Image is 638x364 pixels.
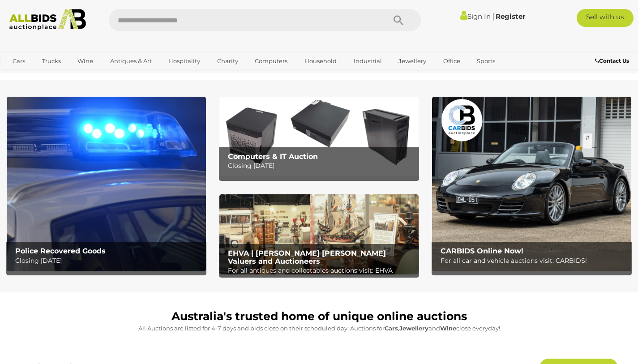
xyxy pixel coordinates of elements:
p: Closing [DATE] [15,255,202,266]
a: Household [299,54,343,69]
a: Register [496,12,525,21]
a: Charity [211,54,244,69]
p: For all antiques and collectables auctions visit: EHVA [228,265,415,276]
a: Sell with us [577,9,634,27]
img: Police Recovered Goods [7,97,206,271]
b: EHVA | [PERSON_NAME] [PERSON_NAME] Valuers and Auctioneers [228,249,386,266]
img: Allbids.com.au [5,9,90,30]
a: [GEOGRAPHIC_DATA] [7,69,82,83]
b: Police Recovered Goods [15,247,106,255]
a: Wine [72,54,99,69]
a: Trucks [36,54,67,69]
a: Computers & IT Auction Computers & IT Auction Closing [DATE] [219,97,419,176]
a: Hospitality [163,54,206,69]
h1: Australia's trusted home of unique online auctions [11,310,627,323]
img: Computers & IT Auction [219,97,419,176]
a: Cars [7,54,31,69]
b: CARBIDS Online Now! [441,247,523,255]
img: CARBIDS Online Now! [432,97,631,271]
a: Industrial [348,54,388,69]
a: Computers [249,54,293,69]
a: Sign In [460,12,491,21]
strong: Wine [440,325,456,332]
p: For all car and vehicle auctions visit: CARBIDS! [441,255,627,266]
a: Police Recovered Goods Police Recovered Goods Closing [DATE] [7,97,206,271]
b: Contact Us [595,57,629,64]
span: | [492,11,494,21]
img: EHVA | Evans Hastings Valuers and Auctioneers [219,194,419,274]
a: Sports [471,54,501,69]
b: Computers & IT Auction [228,152,318,161]
p: All Auctions are listed for 4-7 days and bids close on their scheduled day. Auctions for , and cl... [11,323,627,334]
a: Jewellery [393,54,432,69]
a: Antiques & Art [104,54,158,69]
strong: Cars [385,325,398,332]
strong: Jewellery [399,325,428,332]
a: EHVA | Evans Hastings Valuers and Auctioneers EHVA | [PERSON_NAME] [PERSON_NAME] Valuers and Auct... [219,194,419,274]
p: Closing [DATE] [228,160,415,171]
a: Office [437,54,466,69]
button: Search [376,9,421,31]
a: CARBIDS Online Now! CARBIDS Online Now! For all car and vehicle auctions visit: CARBIDS! [432,97,631,271]
a: Contact Us [595,56,631,66]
